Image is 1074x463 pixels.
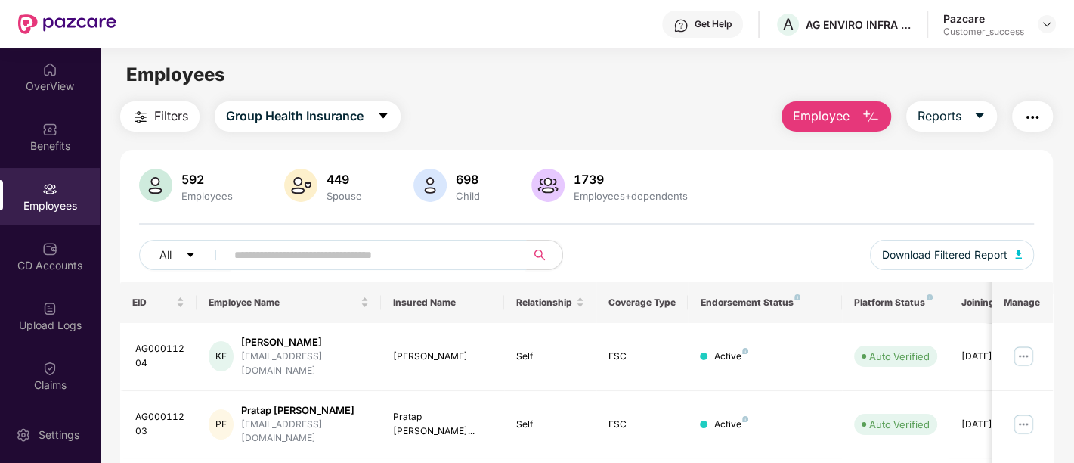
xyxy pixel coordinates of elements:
[882,247,1007,263] span: Download Filtered Report
[42,241,57,256] img: svg+xml;base64,PHN2ZyBpZD0iQ0RfQWNjb3VudHMiIGRhdGEtbmFtZT0iQ0QgQWNjb3VudHMiIHhtbG5zPSJodHRwOi8vd3...
[323,172,365,187] div: 449
[571,190,691,202] div: Employees+dependents
[992,282,1053,323] th: Manage
[713,350,748,364] div: Active
[120,282,197,323] th: EID
[393,350,492,364] div: [PERSON_NAME]
[393,410,492,439] div: Pratap [PERSON_NAME]...
[806,17,912,32] div: AG ENVIRO INFRA PROJECTS PVT LTD
[42,301,57,316] img: svg+xml;base64,PHN2ZyBpZD0iVXBsb2FkX0xvZ3MiIGRhdGEtbmFtZT0iVXBsb2FkIExvZ3MiIHhtbG5zPSJodHRwOi8vd3...
[516,418,584,432] div: Self
[284,169,317,202] img: svg+xml;base64,PHN2ZyB4bWxucz0iaHR0cDovL3d3dy53My5vcmcvMjAwMC9zdmciIHhtbG5zOnhsaW5rPSJodHRwOi8vd3...
[700,297,829,309] div: Endorsement Status
[42,122,57,137] img: svg+xml;base64,PHN2ZyBpZD0iQmVuZWZpdHMiIHhtbG5zPSJodHRwOi8vd3d3LnczLm9yZy8yMDAwL3N2ZyIgd2lkdGg9Ij...
[973,110,986,123] span: caret-down
[1011,412,1035,437] img: manageButton
[927,294,933,300] img: svg+xml;base64,PHN2ZyB4bWxucz0iaHR0cDovL3d3dy53My5vcmcvMjAwMC9zdmciIHdpZHRoPSI4IiBoZWlnaHQ9IjgiIH...
[854,297,937,309] div: Platform Status
[42,182,57,197] img: svg+xml;base64,PHN2ZyBpZD0iRW1wbG95ZWVzIiB4bWxucz0iaHR0cDovL3d3dy53My5vcmcvMjAwMC9zdmciIHdpZHRoPS...
[209,341,234,371] div: KF
[453,190,483,202] div: Child
[742,348,748,354] img: svg+xml;base64,PHN2ZyB4bWxucz0iaHR0cDovL3d3dy53My5vcmcvMjAwMC9zdmciIHdpZHRoPSI4IiBoZWlnaHQ9IjgiIH...
[918,107,961,126] span: Reports
[608,350,676,364] div: ESC
[126,64,225,85] span: Employees
[42,62,57,77] img: svg+xml;base64,PHN2ZyBpZD0iSG9tZSIgeG1sbnM9Imh0dHA6Ly93d3cudzMub3JnLzIwMDAvc3ZnIiB3aWR0aD0iMjAiIG...
[241,403,369,418] div: Pratap [PERSON_NAME]
[713,418,748,432] div: Active
[215,101,401,132] button: Group Health Insurancecaret-down
[1011,344,1035,368] img: manageButton
[525,249,555,261] span: search
[132,108,150,126] img: svg+xml;base64,PHN2ZyB4bWxucz0iaHR0cDovL3d3dy53My5vcmcvMjAwMC9zdmciIHdpZHRoPSIyNCIgaGVpZ2h0PSIyNC...
[197,282,381,323] th: Employee Name
[453,172,483,187] div: 698
[870,240,1035,270] button: Download Filtered Report
[135,410,185,439] div: AG00011203
[1015,250,1023,259] img: svg+xml;base64,PHN2ZyB4bWxucz0iaHR0cDovL3d3dy53My5vcmcvMjAwMC9zdmciIHhtbG5zOnhsaW5rPSJodHRwOi8vd3...
[132,297,174,309] span: EID
[531,169,565,202] img: svg+xml;base64,PHN2ZyB4bWxucz0iaHR0cDovL3d3dy53My5vcmcvMjAwMC9zdmciIHhtbG5zOnhsaW5rPSJodHRwOi8vd3...
[943,11,1024,26] div: Pazcare
[504,282,596,323] th: Relationship
[159,247,172,263] span: All
[34,427,84,443] div: Settings
[525,240,563,270] button: search
[782,101,891,132] button: Employee
[241,335,369,350] div: [PERSON_NAME]
[673,18,689,33] img: svg+xml;base64,PHN2ZyBpZD0iSGVscC0zMngzMiIgeG1sbnM9Imh0dHA6Ly93d3cudzMub3JnLzIwMDAvc3ZnIiB3aWR0aD...
[516,350,584,364] div: Self
[377,110,389,123] span: caret-down
[139,169,172,202] img: svg+xml;base64,PHN2ZyB4bWxucz0iaHR0cDovL3d3dy53My5vcmcvMjAwMC9zdmciIHhtbG5zOnhsaW5rPSJodHRwOi8vd3...
[961,350,1029,364] div: [DATE]
[695,18,732,30] div: Get Help
[949,282,1042,323] th: Joining Date
[16,427,31,443] img: svg+xml;base64,PHN2ZyBpZD0iU2V0dGluZy0yMHgyMCIgeG1sbnM9Imh0dHA6Ly93d3cudzMub3JnLzIwMDAvc3ZnIiB3aW...
[139,240,231,270] button: Allcaret-down
[794,294,800,300] img: svg+xml;base64,PHN2ZyB4bWxucz0iaHR0cDovL3d3dy53My5vcmcvMjAwMC9zdmciIHdpZHRoPSI4IiBoZWlnaHQ9IjgiIH...
[178,172,236,187] div: 592
[42,361,57,376] img: svg+xml;base64,PHN2ZyBpZD0iQ2xhaW0iIHhtbG5zPSJodHRwOi8vd3d3LnczLm9yZy8yMDAwL3N2ZyIgd2lkdGg9IjIwIi...
[381,282,504,323] th: Insured Name
[185,250,196,262] span: caret-down
[571,172,691,187] div: 1739
[154,107,188,126] span: Filters
[209,297,357,309] span: Employee Name
[906,101,997,132] button: Reportscaret-down
[226,107,364,126] span: Group Health Insurance
[961,418,1029,432] div: [DATE]
[516,297,573,309] span: Relationship
[869,417,930,432] div: Auto Verified
[793,107,850,126] span: Employee
[869,349,930,364] div: Auto Verified
[862,108,880,126] img: svg+xml;base64,PHN2ZyB4bWxucz0iaHR0cDovL3d3dy53My5vcmcvMjAwMC9zdmciIHhtbG5zOnhsaW5rPSJodHRwOi8vd3...
[783,15,794,33] span: A
[18,14,116,34] img: New Pazcare Logo
[120,101,200,132] button: Filters
[209,409,234,440] div: PF
[943,26,1024,38] div: Customer_success
[178,190,236,202] div: Employees
[413,169,447,202] img: svg+xml;base64,PHN2ZyB4bWxucz0iaHR0cDovL3d3dy53My5vcmcvMjAwMC9zdmciIHhtbG5zOnhsaW5rPSJodHRwOi8vd3...
[596,282,689,323] th: Coverage Type
[608,418,676,432] div: ESC
[742,416,748,422] img: svg+xml;base64,PHN2ZyB4bWxucz0iaHR0cDovL3d3dy53My5vcmcvMjAwMC9zdmciIHdpZHRoPSI4IiBoZWlnaHQ9IjgiIH...
[1041,18,1053,30] img: svg+xml;base64,PHN2ZyBpZD0iRHJvcGRvd24tMzJ4MzIiIHhtbG5zPSJodHRwOi8vd3d3LnczLm9yZy8yMDAwL3N2ZyIgd2...
[1023,108,1042,126] img: svg+xml;base64,PHN2ZyB4bWxucz0iaHR0cDovL3d3dy53My5vcmcvMjAwMC9zdmciIHdpZHRoPSIyNCIgaGVpZ2h0PSIyNC...
[241,350,369,378] div: [EMAIL_ADDRESS][DOMAIN_NAME]
[323,190,365,202] div: Spouse
[135,342,185,371] div: AG00011204
[241,418,369,446] div: [EMAIL_ADDRESS][DOMAIN_NAME]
